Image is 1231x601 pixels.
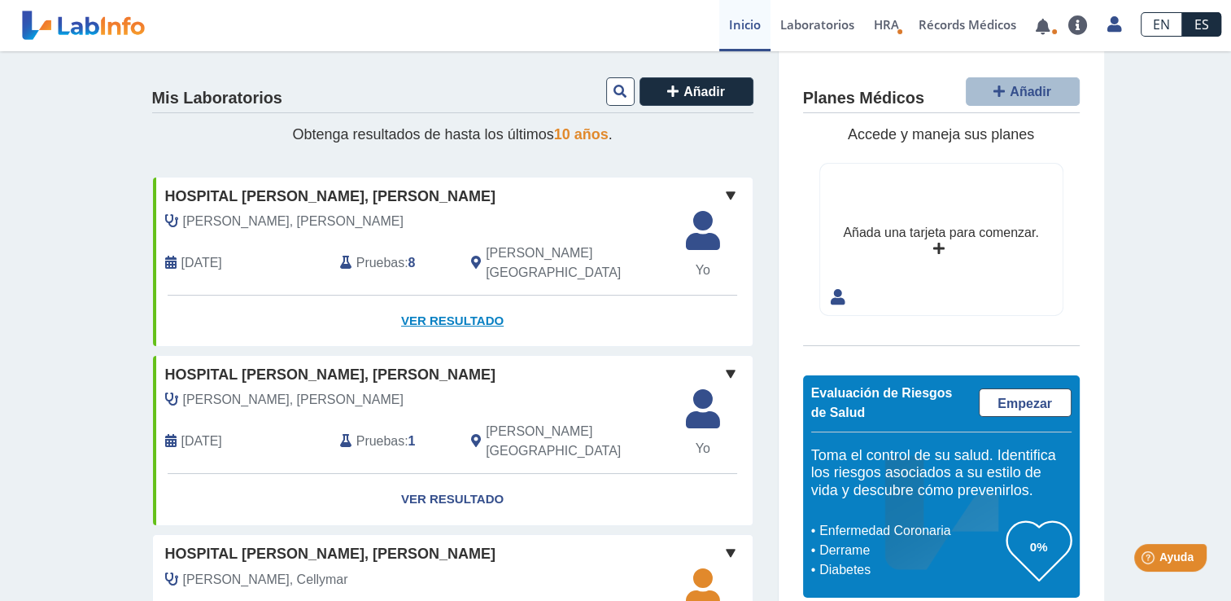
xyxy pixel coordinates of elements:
[165,543,495,565] span: Hospital [PERSON_NAME], [PERSON_NAME]
[803,89,924,108] h4: Planes Médicos
[966,77,1080,106] button: Añadir
[979,388,1072,417] a: Empezar
[1006,537,1072,557] h3: 0%
[997,397,1052,410] span: Empezar
[874,16,899,33] span: HRA
[811,447,1072,500] h5: Toma el control de su salud. Identifica los riesgos asociados a su estilo de vida y descubre cómo...
[153,474,753,525] a: Ver Resultado
[815,521,1006,541] li: Enfermedad Coronaria
[554,126,609,143] span: 10 años
[328,243,459,283] div: :
[676,439,730,458] span: Yo
[183,390,404,410] span: Portalatin Perez, Monica
[356,253,404,273] span: Pruebas
[676,261,730,280] span: Yo
[165,364,495,386] span: Hospital [PERSON_NAME], [PERSON_NAME]
[1182,12,1221,37] a: ES
[152,89,282,108] h4: Mis Laboratorios
[848,126,1034,143] span: Accede y maneja sus planes
[815,560,1006,580] li: Diabetes
[292,126,612,143] span: Obtenga resultados de hasta los últimos .
[815,541,1006,560] li: Derrame
[165,186,495,208] span: Hospital [PERSON_NAME], [PERSON_NAME]
[486,243,666,283] span: Ponce, PR
[153,296,753,347] a: Ver Resultado
[183,212,404,231] span: Portalatin Perez, Monica
[1010,85,1051,99] span: Añadir
[408,256,416,270] b: 8
[183,570,348,590] span: Zaragoza Rivera, Cellymar
[1086,537,1213,583] iframe: Help widget launcher
[1141,12,1182,37] a: EN
[356,432,404,451] span: Pruebas
[640,77,753,106] button: Añadir
[683,85,725,99] span: Añadir
[181,432,222,451] span: 2023-11-29
[843,223,1038,243] div: Añada una tarjeta para comenzar.
[408,434,416,448] b: 1
[811,386,953,419] span: Evaluación de Riesgos de Salud
[181,253,222,273] span: 2025-10-06
[486,422,666,461] span: Ponce, PR
[328,422,459,461] div: :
